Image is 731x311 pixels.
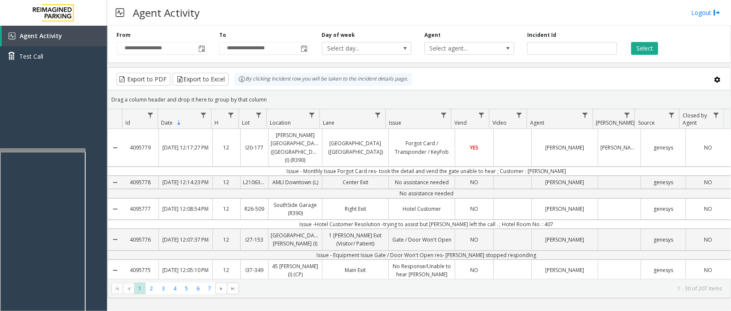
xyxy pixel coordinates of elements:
[213,176,240,188] a: 12
[438,109,449,121] a: Issue Filter Menu
[108,195,122,223] a: Collapse Details
[470,205,478,212] span: NO
[269,260,322,281] a: 45 [PERSON_NAME] (I) (CP)
[455,233,493,246] a: NO
[176,120,182,126] span: Sortable
[527,31,556,39] label: Incident Id
[686,264,731,276] a: NO
[470,266,478,274] span: NO
[213,141,240,154] a: 12
[159,203,212,215] a: [DATE] 12:08:54 PM
[241,141,268,154] a: I20-177
[213,203,240,215] a: 12
[532,203,598,215] a: [PERSON_NAME]
[125,119,130,126] span: Id
[20,32,62,40] span: Agent Activity
[532,141,598,154] a: [PERSON_NAME]
[227,283,239,295] span: Go to the last page
[198,109,209,121] a: Date Filter Menu
[116,73,170,86] button: Export to PDF
[19,52,43,61] span: Test Call
[470,236,478,243] span: NO
[621,109,633,121] a: Parker Filter Menu
[532,176,598,188] a: [PERSON_NAME]
[299,42,309,54] span: Toggle popup
[704,144,712,151] span: NO
[631,42,658,55] button: Select
[2,26,107,46] a: Agent Activity
[686,141,731,154] a: NO
[9,33,15,39] img: 'icon'
[532,233,598,246] a: [PERSON_NAME]
[241,176,268,188] a: L21063900
[598,141,641,154] a: [PERSON_NAME]
[158,283,169,294] span: Page 3
[455,119,467,126] span: Vend
[704,236,712,243] span: NO
[159,233,212,246] a: [DATE] 12:07:37 PM
[322,229,388,250] a: 1 [PERSON_NAME] Exit (Visitor/ Patient)
[641,203,686,215] a: genesys
[269,229,322,250] a: [GEOGRAPHIC_DATA][PERSON_NAME] (I)
[242,119,250,126] span: Lot
[213,233,240,246] a: 12
[204,283,215,294] span: Page 7
[704,205,712,212] span: NO
[146,283,157,294] span: Page 2
[159,176,212,188] a: [DATE] 12:14:23 PM
[181,283,192,294] span: Page 5
[476,109,487,121] a: Vend Filter Menu
[322,42,394,54] span: Select day...
[218,285,225,292] span: Go to the next page
[122,167,731,176] td: Issue - Monthly Issue Forgot Card res- took the detail and vend the gate unable to hear ; Custome...
[122,141,158,154] a: 4095779
[683,112,707,126] span: Closed by Agent
[122,264,158,276] a: 4095775
[470,144,479,151] span: YES
[686,176,731,188] a: NO
[686,233,731,246] a: NO
[108,173,122,192] a: Collapse Details
[322,31,355,39] label: Day of week
[638,119,655,126] span: Source
[159,141,212,154] a: [DATE] 12:17:27 PM
[455,141,493,154] a: YES
[116,2,124,23] img: pageIcon
[704,266,712,274] span: NO
[322,137,388,158] a: [GEOGRAPHIC_DATA] ([GEOGRAPHIC_DATA])
[122,189,731,198] td: No assistance needed
[269,199,322,219] a: SouthSide Garage (R390)
[108,226,122,253] a: Collapse Details
[215,119,218,126] span: H
[241,203,268,215] a: R26-509
[425,42,496,54] span: Select agent...
[269,129,322,166] a: [PERSON_NAME][GEOGRAPHIC_DATA] ([GEOGRAPHIC_DATA]) (I) (R390)
[122,220,731,229] td: Issue -Hotel Customer Resolution -trying to assist but [PERSON_NAME] left the call . ; Hotel Room...
[641,264,686,276] a: genesys
[197,42,206,54] span: Toggle popup
[239,76,245,83] img: infoIcon.svg
[704,179,712,186] span: NO
[389,233,455,246] a: Gate / Door Won't Open
[424,31,441,39] label: Agent
[389,260,455,281] a: No Response/Unable to hear [PERSON_NAME]
[108,92,731,107] div: Drag a column header and drop it here to group by that column
[108,126,122,170] a: Collapse Details
[322,203,388,215] a: Right Exit
[513,109,525,121] a: Video Filter Menu
[389,119,401,126] span: Issue
[244,285,722,292] kendo-pager-info: 1 - 30 of 207 items
[241,264,268,276] a: I37-349
[455,264,493,276] a: NO
[230,285,236,292] span: Go to the last page
[532,264,598,276] a: [PERSON_NAME]
[161,119,173,126] span: Date
[269,176,322,188] a: AMLI Downtown (L)
[713,8,720,17] img: logout
[122,251,731,260] td: Issue - Equipment Issue Gate / Door Won't Open res- [PERSON_NAME] stopped responding
[116,31,131,39] label: From
[219,31,226,39] label: To
[144,109,156,121] a: Id Filter Menu
[492,119,507,126] span: Video
[108,257,122,284] a: Collapse Details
